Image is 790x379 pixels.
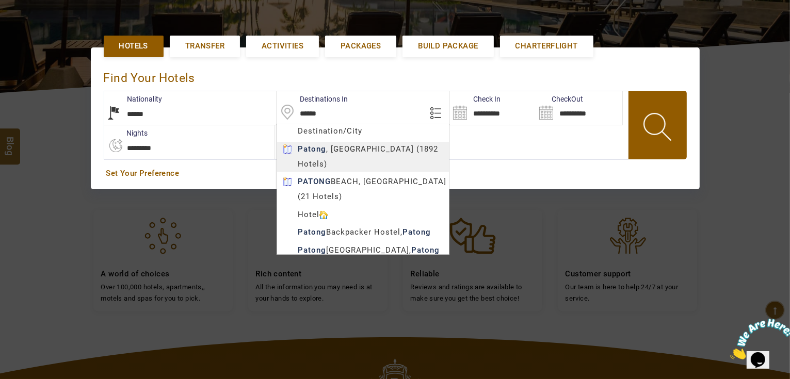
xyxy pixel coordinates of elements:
label: nights [104,128,148,138]
label: Rooms [275,128,321,138]
a: Set Your Preference [106,168,684,179]
div: Destination/City [277,124,449,139]
div: , [GEOGRAPHIC_DATA] (1892 Hotels) [277,142,449,172]
b: Patong [411,245,440,255]
div: BEACH, [GEOGRAPHIC_DATA] (21 Hotels) [277,174,449,204]
span: Hotels [119,41,148,52]
b: Patong [298,144,326,154]
label: Nationality [104,94,163,104]
div: Backpacker Hostel, [277,225,449,240]
span: Charterflight [515,41,578,52]
a: Packages [325,36,396,57]
b: Patong [298,245,326,255]
iframe: chat widget [726,315,790,364]
span: Transfer [185,41,224,52]
span: Build Package [418,41,478,52]
span: Packages [341,41,381,52]
img: hotelicon.PNG [319,211,328,219]
label: Check In [450,94,501,104]
input: Search [450,91,536,125]
input: Search [536,91,622,125]
label: Destinations In [277,94,348,104]
div: [GEOGRAPHIC_DATA], [277,243,449,258]
div: Find Your Hotels [104,60,687,91]
b: Patong [402,227,431,237]
span: Activities [262,41,303,52]
b: Patong [298,227,326,237]
a: Hotels [104,36,164,57]
b: PATONG [298,177,331,186]
a: Charterflight [500,36,593,57]
a: Activities [246,36,319,57]
img: Chat attention grabber [4,4,68,45]
a: Transfer [170,36,240,57]
div: Hotel [277,207,449,222]
a: Build Package [402,36,493,57]
label: CheckOut [536,94,583,104]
